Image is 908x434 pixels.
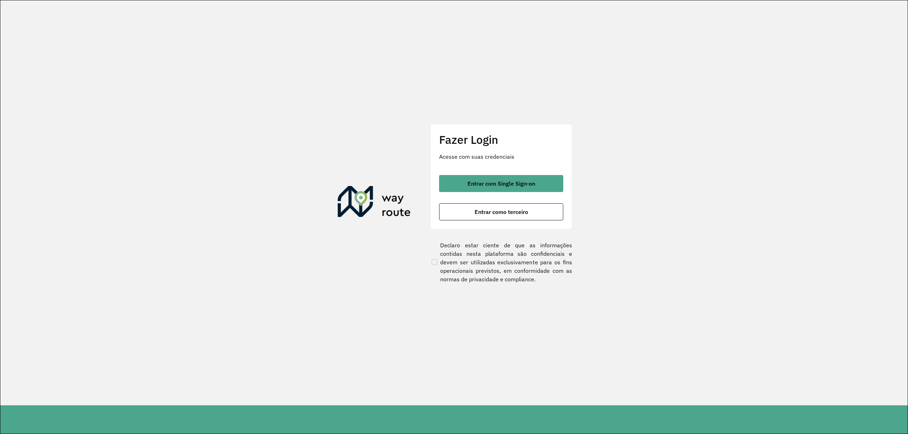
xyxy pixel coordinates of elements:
h2: Fazer Login [439,133,563,146]
p: Acesse com suas credenciais [439,152,563,161]
button: button [439,203,563,220]
img: Roteirizador AmbevTech [338,186,411,220]
button: button [439,175,563,192]
span: Entrar como terceiro [475,209,528,215]
span: Entrar com Single Sign-on [467,181,535,186]
label: Declaro estar ciente de que as informações contidas nesta plataforma são confidenciais e devem se... [430,241,572,283]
